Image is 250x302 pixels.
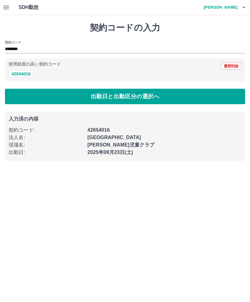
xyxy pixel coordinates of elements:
p: 法人名 : [9,134,84,141]
p: 入力済の内容 [9,117,241,121]
h1: 契約コードの入力 [5,23,245,33]
button: 履歴削除 [221,63,241,70]
b: 2025年08月23日(土) [87,150,133,155]
p: 使用頻度の高い契約コード [9,62,61,66]
h2: 契約コード [5,40,21,45]
button: 42654016 [9,70,33,78]
b: [GEOGRAPHIC_DATA] [87,135,141,140]
b: [PERSON_NAME]児童クラブ [87,142,154,147]
p: 契約コード : [9,126,84,134]
p: 出勤日 : [9,149,84,156]
p: 現場名 : [9,141,84,149]
b: 42654016 [87,127,110,133]
button: 出勤日と出勤区分の選択へ [5,89,245,104]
